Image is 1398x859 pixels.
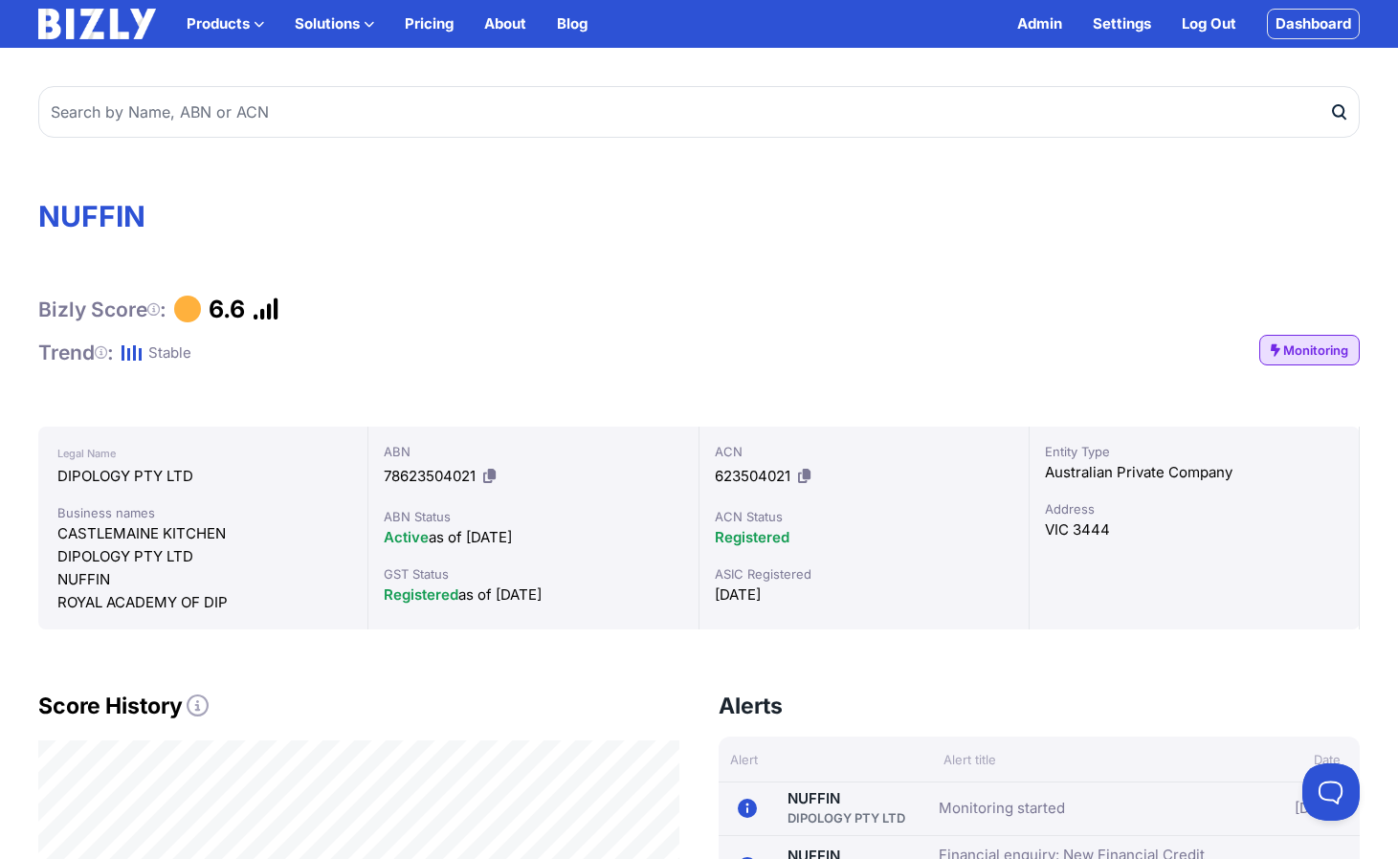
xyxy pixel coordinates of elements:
div: ACN [715,442,1013,461]
h1: Trend : [38,340,114,365]
a: Dashboard [1267,9,1360,39]
div: Date [1253,750,1360,769]
div: [DATE] [1240,790,1341,827]
h1: 6.6 [209,295,245,323]
div: ABN Status [384,507,682,526]
div: Stable [148,341,191,364]
div: [DATE] [715,584,1013,606]
h1: NUFFIN [38,199,1360,233]
div: GST Status [384,564,682,584]
div: Alert title [932,750,1253,769]
a: Blog [557,12,588,35]
div: Verified by [PERSON_NAME] [43,26,141,49]
div: DIPOLOGY PTY LTD [57,465,348,488]
div: 6.60 [17,80,48,111]
a: Log Out [1182,12,1236,35]
input: Search by Name, ABN or ACN [38,86,1360,138]
div: Australian Private Company [1045,461,1343,484]
div: CASTLEMAINE KITCHEN [57,522,348,545]
div: as of [DATE] [384,584,682,606]
div: Entity Type [1045,442,1343,461]
a: Monitoring started [939,797,1065,820]
div: Alert [719,750,933,769]
div: NUFFIN [57,568,348,591]
span: Registered [384,585,458,604]
a: About [484,12,526,35]
h1: Bizly Score : [38,297,166,322]
div: ACN Status [715,507,1013,526]
text: bizly [46,21,74,35]
a: Settings [1093,12,1151,35]
div: Business names [57,503,348,522]
div: Score: 6.6 [59,97,270,112]
div: NUFFIN [17,52,270,72]
a: Admin [1017,12,1062,35]
button: Solutions [295,12,374,35]
div: NUFFIN [43,11,141,24]
a: NUFFINDIPOLOGY PTY LTD [788,789,905,827]
a: Pricing [405,12,454,35]
div: VIC 3444 [1045,518,1343,541]
button: Products [187,12,264,35]
a: Monitoring [1259,335,1360,365]
div: DIPOLOGY PTY LTD [788,808,905,827]
span: VERIFIED [221,23,270,34]
div: ASIC Registered [715,564,1013,584]
div: DIPOLOGY PTY LTD [57,545,348,568]
h3: Alerts [719,691,783,721]
span: 623504021 [715,467,790,485]
h2: Score History [38,691,680,721]
span: Registered [715,528,789,546]
iframe: Toggle Customer Support [1302,763,1360,821]
div: ABN [384,442,682,461]
div: 6.6 [12,18,35,41]
div: as of [DATE] [384,526,682,549]
span: 78623504021 [384,467,476,485]
div: Good [59,79,270,97]
span: Active [384,528,429,546]
div: Address [1045,499,1343,518]
span: Monitoring [1283,341,1348,360]
div: ROYAL ACADEMY OF DIP [57,591,348,614]
div: Legal Name [57,442,348,465]
div: Powered by Bizly Trust Intelligence [17,120,270,131]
